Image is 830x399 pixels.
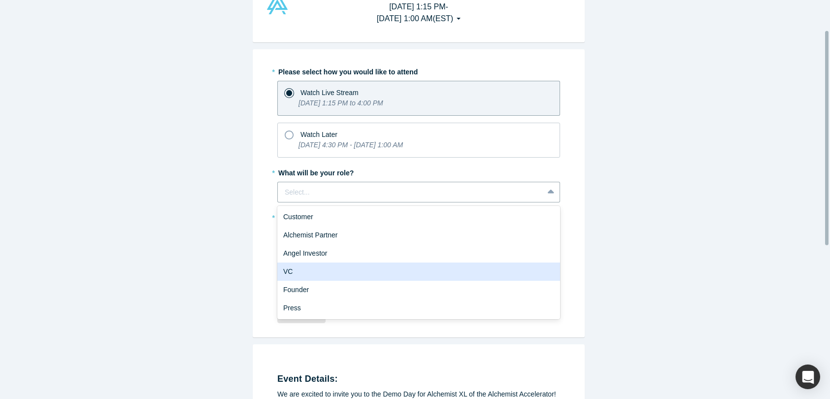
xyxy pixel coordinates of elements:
[277,281,560,299] div: Founder
[277,299,560,317] div: Press
[300,131,337,138] span: Watch Later
[300,89,359,97] span: Watch Live Stream
[277,374,338,384] strong: Event Details:
[299,99,383,107] i: [DATE] 1:15 PM to 4:00 PM
[277,226,560,244] div: Alchemist Partner
[299,141,403,149] i: [DATE] 4:30 PM - [DATE] 1:00 AM
[277,165,560,178] label: What will be your role?
[277,208,560,226] div: Customer
[277,263,560,281] div: VC
[277,244,560,263] div: Angel Investor
[277,64,560,77] label: Please select how you would like to attend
